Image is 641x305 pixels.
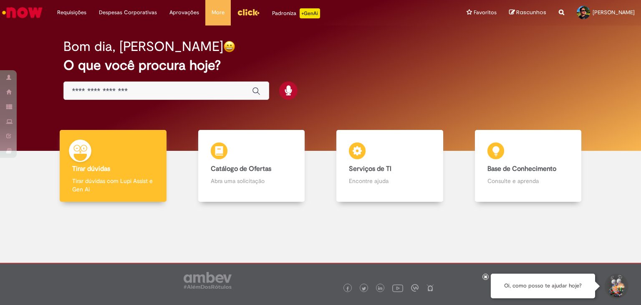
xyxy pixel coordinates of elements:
[320,130,459,202] a: Serviços de TI Encontre ajuda
[516,8,546,16] span: Rascunhos
[392,282,403,293] img: logo_footer_youtube.png
[72,165,110,173] b: Tirar dúvidas
[593,9,635,16] span: [PERSON_NAME]
[362,287,366,291] img: logo_footer_twitter.png
[349,165,391,173] b: Serviços de TI
[300,8,320,18] p: +GenAi
[169,8,199,17] span: Aprovações
[57,8,86,17] span: Requisições
[182,130,321,202] a: Catálogo de Ofertas Abra uma solicitação
[272,8,320,18] div: Padroniza
[487,165,556,173] b: Base de Conhecimento
[349,177,431,185] p: Encontre ajuda
[603,274,628,299] button: Iniciar Conversa de Suporte
[378,286,382,291] img: logo_footer_linkedin.png
[474,8,497,17] span: Favoritos
[459,130,598,202] a: Base de Conhecimento Consulte e aprenda
[346,287,350,291] img: logo_footer_facebook.png
[99,8,157,17] span: Despesas Corporativas
[223,41,235,53] img: happy-face.png
[411,284,419,292] img: logo_footer_workplace.png
[237,6,260,18] img: click_logo_yellow_360x200.png
[491,274,595,298] div: Oi, como posso te ajudar hoje?
[44,130,182,202] a: Tirar dúvidas Tirar dúvidas com Lupi Assist e Gen Ai
[509,9,546,17] a: Rascunhos
[487,177,569,185] p: Consulte e aprenda
[1,4,44,21] img: ServiceNow
[211,177,293,185] p: Abra uma solicitação
[72,177,154,193] p: Tirar dúvidas com Lupi Assist e Gen Ai
[212,8,225,17] span: More
[184,272,232,289] img: logo_footer_ambev_rotulo_gray.png
[211,165,271,173] b: Catálogo de Ofertas
[63,39,223,54] h2: Bom dia, [PERSON_NAME]
[426,284,434,292] img: logo_footer_naosei.png
[63,58,578,73] h2: O que você procura hoje?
